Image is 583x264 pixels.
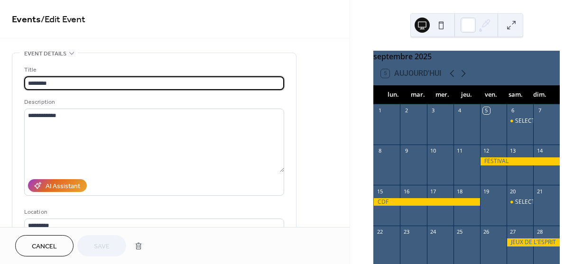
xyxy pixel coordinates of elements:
div: 5 [483,107,490,114]
div: SELECTIF [507,117,533,125]
div: CDF [373,198,480,206]
div: FESTIVAL [480,157,560,165]
a: Events [12,10,41,29]
div: 15 [376,188,383,195]
div: 4 [456,107,463,114]
div: 2 [403,107,410,114]
div: 17 [430,188,437,195]
div: mar. [406,85,430,104]
div: mer. [430,85,454,104]
div: 10 [430,147,437,155]
div: 22 [376,228,383,236]
div: sam. [503,85,528,104]
div: AI Assistant [46,182,80,191]
div: 26 [483,228,490,236]
div: 20 [509,188,517,195]
div: 21 [536,188,543,195]
span: Cancel [32,242,57,252]
div: 7 [536,107,543,114]
div: Location [24,207,282,217]
div: SELECTIF [515,198,539,206]
button: Cancel [15,235,74,256]
div: 14 [536,147,543,155]
div: 16 [403,188,410,195]
div: JEUX DE L'ESPRIT [507,238,560,246]
div: 12 [483,147,490,155]
div: 9 [403,147,410,155]
div: 13 [509,147,517,155]
div: SELECTIF [507,198,533,206]
div: 19 [483,188,490,195]
div: 11 [456,147,463,155]
div: Description [24,97,282,107]
div: ven. [479,85,503,104]
div: 18 [456,188,463,195]
div: 27 [509,228,517,236]
div: 1 [376,107,383,114]
span: Event details [24,49,66,59]
div: Title [24,65,282,75]
div: septembre 2025 [373,51,560,62]
div: lun. [381,85,406,104]
div: jeu. [454,85,479,104]
div: 23 [403,228,410,236]
div: 28 [536,228,543,236]
div: 8 [376,147,383,155]
div: 24 [430,228,437,236]
div: 25 [456,228,463,236]
button: AI Assistant [28,179,87,192]
div: 3 [430,107,437,114]
div: SELECTIF [515,117,539,125]
span: / Edit Event [41,10,85,29]
div: dim. [527,85,552,104]
div: 6 [509,107,517,114]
